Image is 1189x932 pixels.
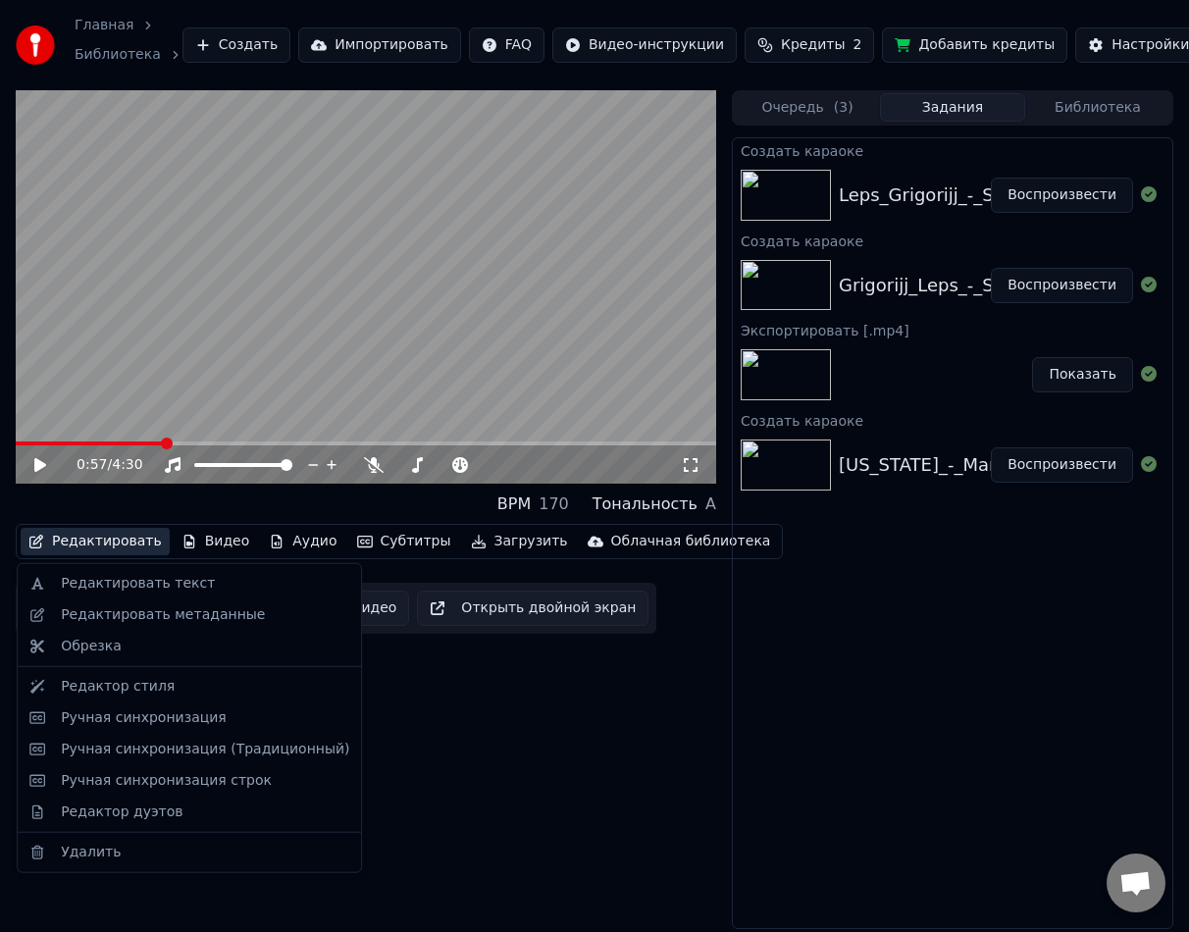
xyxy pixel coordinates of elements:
[1111,35,1189,55] div: Настройки
[61,637,122,656] div: Обрезка
[593,492,698,516] div: Тональность
[75,16,133,35] a: Главная
[61,574,215,594] div: Редактировать текст
[991,447,1133,483] button: Воспроизвести
[991,178,1133,213] button: Воспроизвести
[552,27,737,63] button: Видео-инструкции
[733,318,1172,341] div: Экспортировать [.mp4]
[61,740,349,759] div: Ручная синхронизация (Традиционный)
[497,492,531,516] div: BPM
[417,591,648,626] button: Открыть двойной экран
[261,528,344,555] button: Аудио
[16,26,55,65] img: youka
[61,803,182,822] div: Редактор дуэтов
[349,528,459,555] button: Субтитры
[469,27,544,63] button: FAQ
[882,27,1067,63] button: Добавить кредиты
[463,528,576,555] button: Загрузить
[733,138,1172,162] div: Создать караоке
[611,532,771,551] div: Облачная библиотека
[1025,93,1170,122] button: Библиотека
[298,27,461,63] button: Импортировать
[61,708,227,728] div: Ручная синхронизация
[991,268,1133,303] button: Воспроизвести
[705,492,716,516] div: A
[77,455,107,475] span: 0:57
[112,455,142,475] span: 4:30
[853,35,861,55] span: 2
[61,677,175,697] div: Редактор стиля
[61,605,265,625] div: Редактировать метаданные
[839,451,1162,479] div: [US_STATE]_-_Marshrutka_48035688
[1032,357,1133,392] button: Показать
[733,408,1172,432] div: Создать караоке
[735,93,880,122] button: Очередь
[75,16,182,75] nav: breadcrumb
[781,35,845,55] span: Кредиты
[61,843,121,862] div: Удалить
[880,93,1025,122] button: Задания
[733,229,1172,252] div: Создать караоке
[61,771,272,791] div: Ручная синхронизация строк
[834,98,853,118] span: ( 3 )
[77,455,124,475] div: /
[75,45,161,65] a: Библиотека
[182,27,290,63] button: Создать
[1107,854,1165,912] a: Открытый чат
[539,492,569,516] div: 170
[745,27,874,63] button: Кредиты2
[21,528,170,555] button: Редактировать
[174,528,258,555] button: Видео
